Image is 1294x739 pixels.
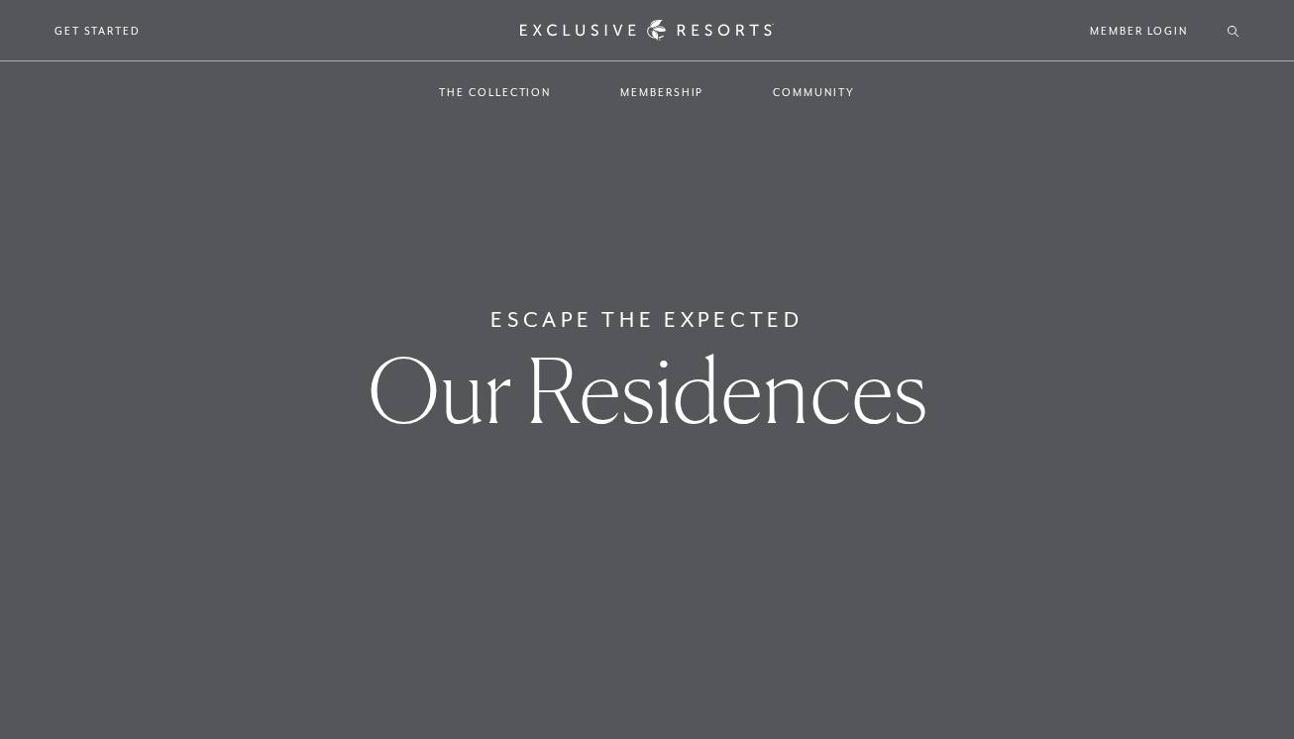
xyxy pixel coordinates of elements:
a: Member Login [1090,22,1188,40]
h1: Our Residences [368,346,927,435]
a: The Collection [419,63,571,121]
a: Community [753,63,874,121]
h6: Escape The Expected [490,304,803,336]
a: Membership [600,63,723,121]
a: Get Started [54,22,141,40]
